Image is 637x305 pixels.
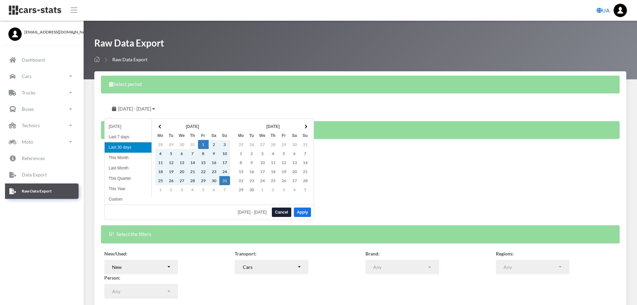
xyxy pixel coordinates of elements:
td: 13 [289,158,300,167]
div: Any [112,288,166,295]
td: 29 [198,176,209,185]
button: Cars [235,260,308,275]
td: 19 [166,167,177,176]
p: Trucks [22,88,35,97]
td: 28 [268,140,279,149]
td: 4 [155,149,166,158]
div: Select period [101,76,620,93]
p: Raw Data Export [22,187,52,195]
th: Su [300,131,311,140]
td: 7 [219,185,230,194]
td: 13 [177,158,187,167]
td: 2 [166,185,177,194]
td: 20 [289,167,300,176]
p: Data Export [22,170,47,179]
td: 26 [166,176,177,185]
td: 3 [177,185,187,194]
h1: Raw Data Export [94,37,164,53]
td: 9 [209,149,219,158]
td: 11 [268,158,279,167]
td: 24 [219,167,230,176]
div: Any [373,263,427,271]
th: Th [187,131,198,140]
div: New [112,263,166,271]
label: Person: [104,274,120,281]
a: Trucks [5,85,79,100]
a: [EMAIL_ADDRESS][DOMAIN_NAME] [8,27,75,35]
td: 25 [155,176,166,185]
td: 14 [187,158,198,167]
td: 5 [300,185,311,194]
td: 31 [219,176,230,185]
li: This Year [105,184,151,194]
td: 7 [187,149,198,158]
td: 26 [246,140,257,149]
a: Cars [5,69,79,84]
td: 2 [268,185,279,194]
li: Last Month [105,163,151,173]
li: Custom [105,194,151,205]
th: [DATE] [166,122,219,131]
td: 1 [198,140,209,149]
td: 27 [257,140,268,149]
a: Data Export [5,167,79,182]
th: Fr [279,131,289,140]
button: Any [365,260,439,275]
td: 2 [246,149,257,158]
li: This Quarter [105,173,151,184]
td: 22 [198,167,209,176]
td: 9 [246,158,257,167]
th: Su [219,131,230,140]
td: 10 [257,158,268,167]
th: Mo [155,131,166,140]
div: Select the filters [101,225,620,243]
li: Last 7 days [105,132,151,142]
label: New/Used: [104,250,127,257]
td: 16 [209,158,219,167]
a: Buses [5,101,79,117]
a: Raw Data Export [5,183,79,199]
p: Moto [22,138,33,146]
div: Cars [243,263,297,271]
p: Technics [22,121,40,130]
td: 26 [279,176,289,185]
td: 5 [198,185,209,194]
td: 8 [198,149,209,158]
span: [EMAIL_ADDRESS][DOMAIN_NAME] [24,29,75,35]
p: References [22,154,45,162]
td: 18 [268,167,279,176]
td: 1 [155,185,166,194]
td: 12 [279,158,289,167]
a: UA [594,4,612,17]
td: 4 [268,149,279,158]
td: 17 [219,158,230,167]
td: 12 [166,158,177,167]
a: Moto [5,134,79,150]
a: Technics [5,118,79,133]
p: Dashboard [22,56,45,64]
td: 29 [279,140,289,149]
img: navbar brand [8,5,62,15]
td: 11 [155,158,166,167]
td: 30 [289,140,300,149]
td: 10 [219,149,230,158]
button: Any [104,284,178,299]
li: [DATE] [105,122,151,132]
td: 23 [209,167,219,176]
td: 25 [236,140,246,149]
td: 29 [236,185,246,194]
td: 30 [246,185,257,194]
img: ... [614,4,627,17]
td: 28 [300,176,311,185]
td: 3 [219,140,230,149]
td: 1 [257,185,268,194]
td: 17 [257,167,268,176]
th: Th [268,131,279,140]
td: 3 [279,185,289,194]
td: 21 [187,167,198,176]
th: Sa [289,131,300,140]
a: References [5,151,79,166]
td: 2 [209,140,219,149]
th: We [177,131,187,140]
